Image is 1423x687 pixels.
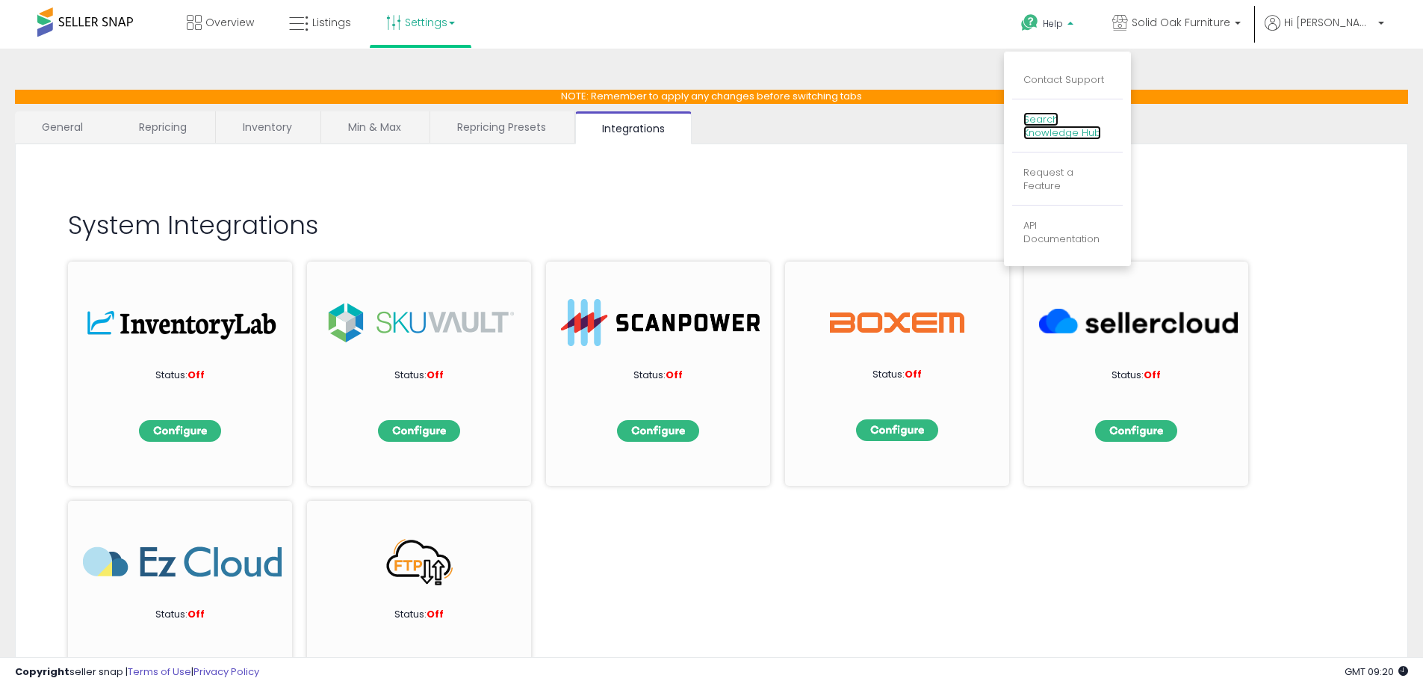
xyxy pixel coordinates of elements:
a: API Documentation [1023,218,1100,247]
img: ScanPower-logo.png [561,299,760,346]
a: Repricing Presets [430,111,573,143]
a: Privacy Policy [193,665,259,679]
span: Off [1144,368,1161,382]
img: configbtn.png [617,420,699,442]
img: EzCloud_266x63.png [83,538,282,585]
span: Off [905,367,922,381]
img: sku.png [322,299,521,346]
a: Search Knowledge Hub [1023,112,1101,141]
img: Boxem Logo [830,299,964,346]
a: Inventory [216,111,319,143]
img: SellerCloud_266x63.png [1039,299,1238,346]
img: FTP_266x63.png [322,538,521,585]
a: Repricing [112,111,214,143]
p: Status: [583,369,733,383]
span: Overview [205,15,254,30]
img: configbtn.png [378,420,460,442]
span: Off [666,368,683,382]
p: Status: [105,608,255,622]
a: Integrations [575,111,692,144]
p: Status: [344,369,494,383]
a: Hi [PERSON_NAME] [1265,15,1384,49]
div: seller snap | | [15,665,259,680]
p: Status: [105,369,255,383]
img: inv.png [83,299,282,346]
h2: System Integrations [68,212,1355,239]
p: Status: [822,368,972,382]
a: Terms of Use [128,665,191,679]
img: configbtn.png [856,419,938,441]
p: Status: [1061,369,1211,383]
span: 2025-08-13 09:20 GMT [1345,665,1408,679]
a: General [15,111,111,143]
a: Contact Support [1023,73,1104,87]
span: Off [427,607,444,621]
strong: Copyright [15,665,69,679]
a: Min & Max [321,111,428,143]
p: NOTE: Remember to apply any changes before switching tabs [15,90,1408,104]
span: Hi [PERSON_NAME] [1284,15,1374,30]
span: Help [1043,17,1063,30]
span: Off [187,368,205,382]
span: Listings [312,15,351,30]
img: configbtn.png [139,420,221,442]
img: configbtn.png [1095,420,1177,442]
a: Request a Feature [1023,165,1073,194]
a: Help [1009,2,1088,49]
span: Off [187,607,205,621]
p: Status: [344,608,494,622]
i: Get Help [1020,13,1039,32]
span: Off [427,368,444,382]
span: Solid Oak Furniture [1132,15,1230,30]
